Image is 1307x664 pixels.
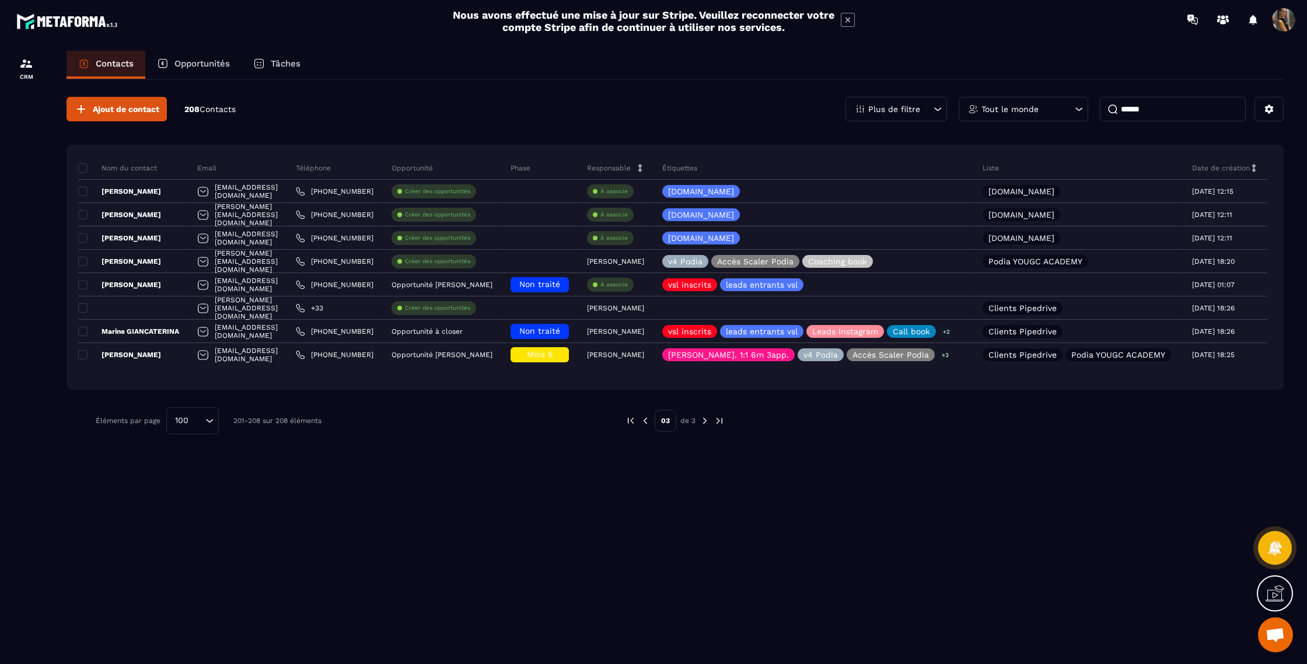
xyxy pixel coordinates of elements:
img: next [714,415,725,426]
p: Accès Scaler Podia [717,257,794,265]
input: Search for option [193,414,202,427]
p: À associe [600,234,628,242]
p: +3 [938,349,953,361]
p: Téléphone [296,163,331,173]
p: [PERSON_NAME] [78,350,161,359]
p: Clients Pipedrive [988,304,1057,312]
p: 03 [655,410,676,432]
p: Créer des opportunités [405,187,470,195]
div: Search for option [166,407,219,434]
a: [PHONE_NUMBER] [296,257,373,266]
p: Phase [511,163,530,173]
p: [DOMAIN_NAME] [988,211,1054,219]
p: [PERSON_NAME] [587,327,644,336]
p: Responsable [587,163,631,173]
p: Étiquettes [662,163,697,173]
p: [DATE] 12:11 [1192,234,1232,242]
span: Non traité [519,279,560,289]
p: [DATE] 12:15 [1192,187,1233,195]
p: [PERSON_NAME]. 1:1 6m 3app. [668,351,789,359]
img: logo [16,11,121,32]
p: À associe [600,187,628,195]
p: Date de création [1192,163,1250,173]
span: Contacts [200,104,236,114]
p: 208 [184,104,236,115]
a: +33 [296,303,323,313]
p: [DOMAIN_NAME] [988,234,1054,242]
p: [DATE] 18:26 [1192,304,1235,312]
a: [PHONE_NUMBER] [296,327,373,336]
p: À associe [600,281,628,289]
p: [DOMAIN_NAME] [668,187,734,195]
p: vsl inscrits [668,327,711,336]
p: [PERSON_NAME] [78,233,161,243]
a: Opportunités [145,51,242,79]
p: vsl inscrits [668,281,711,289]
p: [PERSON_NAME] [587,351,644,359]
p: Clients Pipedrive [988,351,1057,359]
p: Accès Scaler Podia [852,351,929,359]
p: Créer des opportunités [405,211,470,219]
p: À associe [600,211,628,219]
span: Ajout de contact [93,103,159,115]
button: Ajout de contact [67,97,167,121]
p: Email [197,163,216,173]
img: formation [19,57,33,71]
p: Leads Instagram [812,327,878,336]
p: Tâches [271,58,300,69]
div: Ouvrir le chat [1258,617,1293,652]
p: Créer des opportunités [405,234,470,242]
p: [DOMAIN_NAME] [668,211,734,219]
p: v4 Podia [668,257,703,265]
p: Opportunités [174,58,230,69]
p: leads entrants vsl [726,281,798,289]
p: Liste [983,163,999,173]
p: [DATE] 18:26 [1192,327,1235,336]
a: [PHONE_NUMBER] [296,350,373,359]
p: [PERSON_NAME] [78,257,161,266]
img: next [700,415,710,426]
p: Nom du contact [78,163,157,173]
p: Opportunité [392,163,433,173]
p: leads entrants vsl [726,327,798,336]
p: Podia YOUGC ACADEMY [988,257,1082,265]
p: [DOMAIN_NAME] [668,234,734,242]
p: [PERSON_NAME] [78,210,161,219]
a: [PHONE_NUMBER] [296,187,373,196]
p: +2 [939,326,954,338]
p: Contacts [96,58,134,69]
p: de 3 [680,416,696,425]
p: [DOMAIN_NAME] [988,187,1054,195]
p: Call book [893,327,930,336]
p: [PERSON_NAME] [587,257,644,265]
a: Tâches [242,51,312,79]
p: Plus de filtre [868,105,920,113]
p: Opportunité [PERSON_NAME] [392,281,492,289]
p: Créer des opportunités [405,257,470,265]
h2: Nous avons effectué une mise à jour sur Stripe. Veuillez reconnecter votre compte Stripe afin de ... [452,9,835,33]
a: [PHONE_NUMBER] [296,210,373,219]
span: Mois 6 [527,350,553,359]
p: [DATE] 18:20 [1192,257,1235,265]
a: [PHONE_NUMBER] [296,280,373,289]
p: Opportunité [PERSON_NAME] [392,351,492,359]
p: Éléments par page [96,417,160,425]
p: Opportunité à closer [392,327,463,336]
p: [PERSON_NAME] [78,187,161,196]
p: [PERSON_NAME] [587,304,644,312]
p: [PERSON_NAME] [78,280,161,289]
p: [DATE] 12:11 [1192,211,1232,219]
p: 201-208 sur 208 éléments [233,417,321,425]
p: Tout le monde [981,105,1039,113]
img: prev [640,415,651,426]
p: Créer des opportunités [405,304,470,312]
p: Coaching book [808,257,867,265]
p: Marine GIANCATERINA [78,327,179,336]
img: prev [625,415,636,426]
p: CRM [3,74,50,80]
p: Podia YOUGC ACADEMY [1071,351,1165,359]
a: Contacts [67,51,145,79]
p: v4 Podia [803,351,838,359]
a: [PHONE_NUMBER] [296,233,373,243]
a: formationformationCRM [3,48,50,89]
